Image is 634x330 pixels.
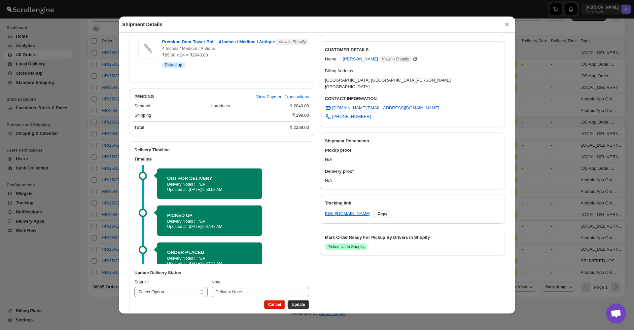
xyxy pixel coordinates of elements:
[165,62,182,68] span: Picked up
[268,302,281,307] span: Cancel
[320,144,505,165] div: N/A
[198,256,205,261] p: N/A
[210,103,285,109] div: 1 products
[325,200,500,206] h3: Tracking link
[606,304,626,323] div: Open chat
[321,103,443,113] a: [DOMAIN_NAME][EMAIL_ADDRESS][DOMAIN_NAME]
[325,95,500,102] h3: CONTACT INFORMATION
[325,168,500,175] h3: Delivery proof
[167,212,252,219] h2: PICKED UP
[167,256,195,261] p: Delivery Notes :
[134,93,154,100] h2: PENDING
[134,270,309,276] h3: Update Delivery Status
[325,138,500,144] h2: Shipment Documents
[167,187,252,192] p: Updated at :
[167,175,252,182] h2: OUT FOR DELIVERY
[325,47,500,53] h3: CUSTOMER DETAILS
[279,39,306,45] span: View in Shopify
[198,219,205,224] p: N/A
[198,182,205,187] p: N/A
[321,111,375,122] a: [PHONE_NUMBER]
[290,103,309,109] div: ₹ 2040.00
[325,68,353,73] u: Billing Address
[189,261,223,266] span: [DATE] | 9:32:14 AM
[167,249,252,256] h2: ORDER PLACED
[292,112,309,119] div: ₹ 199.00
[373,209,391,218] button: Copy
[134,112,287,119] div: Shipping
[212,279,221,284] span: Note
[264,300,285,309] button: Cancel
[377,211,387,216] span: Copy
[292,302,305,307] span: Update
[134,279,149,284] span: Status :
[325,147,500,154] h3: Pickup proof
[343,56,418,61] a: [PERSON_NAME] View in Shopify
[332,113,371,120] span: [PHONE_NUMBER]
[134,156,309,163] h3: Timeline
[288,300,309,309] button: Update
[290,124,309,131] div: ₹ 2239.00
[325,234,500,241] h3: Mark Order Ready For Pickup By Drivers in Shopify
[134,103,205,109] div: Subtotal
[252,92,313,102] button: View Payment Transactions
[189,187,223,192] span: [DATE] | 9:56:53 AM
[167,219,195,224] p: Delivery Notes :
[343,56,411,62] span: [PERSON_NAME]
[167,182,195,187] p: Delivery Notes :
[382,56,409,62] span: View in Shopify
[325,56,337,62] div: Name:
[332,105,439,111] span: [DOMAIN_NAME][EMAIL_ADDRESS][DOMAIN_NAME]
[162,39,308,45] span: Premium Door Tower Bolt - 4 Inches / Medium / Antique
[256,93,309,100] span: View Payment Transactions
[167,224,252,229] p: Updated at :
[189,224,223,229] span: [DATE] | 9:37:48 AM
[325,210,370,217] a: [URL][DOMAIN_NAME]
[325,77,451,90] div: [GEOGRAPHIC_DATA] [GEOGRAPHIC_DATA][PERSON_NAME] [GEOGRAPHIC_DATA]
[162,53,208,57] span: ₹85.00 x 24 = ₹2040.00
[162,39,315,44] a: Premium Door Tower Bolt - 4 Inches / Medium / Antique View in Shopify
[134,125,144,130] b: Total
[167,261,252,266] p: Updated at :
[212,287,309,297] input: Delivery Notes
[328,244,364,249] span: Picked Up In Shopify
[162,46,215,51] span: 4 Inches / Medium / Antique
[122,21,162,28] h2: Shipment Details
[502,20,512,29] button: ×
[134,147,309,153] h2: Delivery Timeline
[320,165,505,189] div: N/A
